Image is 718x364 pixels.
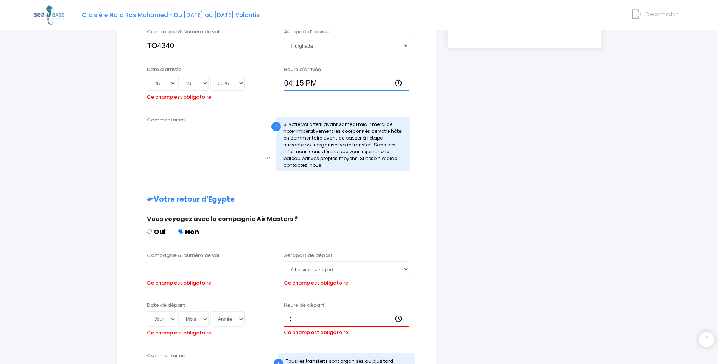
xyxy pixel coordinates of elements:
input: Oui [147,229,152,234]
span: Vous voyagez avec la compagnie Air Masters ? [147,215,298,223]
label: Ce champ est obligatoire. [147,91,212,101]
label: Heure d'arrivée [284,66,321,73]
label: Ce champ est obligatoire. [147,277,212,287]
label: Aéroport de départ [284,252,333,259]
div: Si votre vol atterri avant samedi midi : merci de noter impérativement les coordonnés de votre hô... [276,117,411,171]
h2: Votre retour d'Egypte [132,195,421,204]
input: Non [178,229,183,234]
label: Ce champ est obligatoire. [284,277,349,287]
div: ! [271,122,281,131]
label: Commentaires [147,116,185,124]
span: Croisière Nord Ras Mohamed - Du [DATE] au [DATE] Volantis [82,11,260,19]
label: Oui [147,227,166,237]
label: Ce champ est obligatoire. [284,327,349,336]
label: Commentaires [147,352,185,359]
label: Heure de départ [284,302,324,309]
label: Compagnie & Numéro de vol [147,252,220,259]
label: Date de départ [147,302,185,309]
label: Compagnie & Numéro de vol [147,28,220,36]
label: Non [178,227,199,237]
label: Date d'arrivée [147,66,182,73]
label: Ce champ est obligatoire. [147,327,212,337]
label: Aéroport d'arrivée [284,28,329,36]
span: Déconnexion [646,11,679,18]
